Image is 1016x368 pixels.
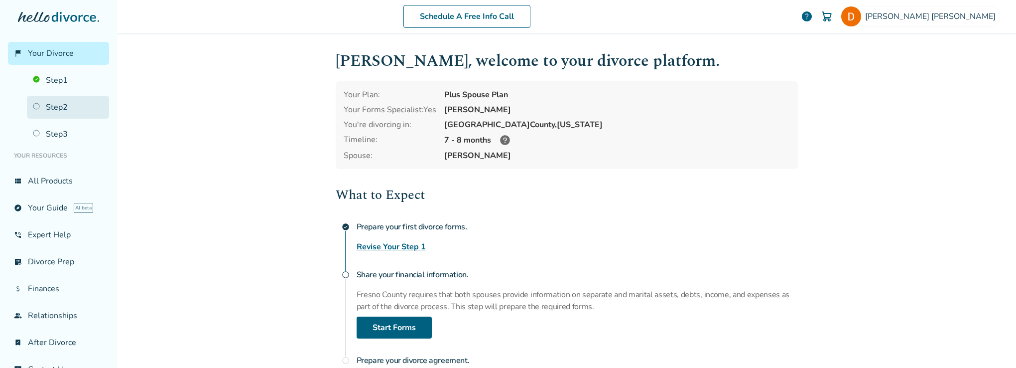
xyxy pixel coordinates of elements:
a: help [801,10,813,22]
h4: Share your financial information. [357,265,798,285]
a: view_listAll Products [8,170,109,192]
span: check_circle [342,223,350,231]
a: list_alt_checkDivorce Prep [8,250,109,273]
span: AI beta [74,203,93,213]
span: [PERSON_NAME] [444,150,790,161]
div: [PERSON_NAME] [444,104,790,115]
img: Daniel Arnold [841,6,861,26]
span: radio_button_unchecked [342,271,350,279]
h2: What to Expect [336,185,798,205]
a: Revise Your Step 1 [357,241,426,253]
span: group [14,312,22,320]
a: exploreYour GuideAI beta [8,196,109,219]
div: Your Forms Specialist: Yes [344,104,436,115]
span: Spouse: [344,150,436,161]
a: Schedule A Free Info Call [403,5,530,28]
div: Your Plan: [344,89,436,100]
a: bookmark_checkAfter Divorce [8,331,109,354]
div: 7 - 8 months [444,134,790,146]
span: radio_button_unchecked [342,357,350,365]
iframe: Chat Widget [966,320,1016,368]
a: flag_2Your Divorce [8,42,109,65]
a: Step1 [27,69,109,92]
span: attach_money [14,285,22,293]
span: [PERSON_NAME] [PERSON_NAME] [865,11,1000,22]
p: Fresno County requires that both spouses provide information on separate and marital assets, debt... [357,289,798,313]
li: Your Resources [8,146,109,166]
div: [GEOGRAPHIC_DATA] County, [US_STATE] [444,119,790,130]
span: phone_in_talk [14,231,22,239]
a: Step2 [27,96,109,119]
span: Your Divorce [28,48,74,59]
h1: [PERSON_NAME] , welcome to your divorce platform. [336,49,798,73]
span: bookmark_check [14,339,22,347]
a: Start Forms [357,317,432,339]
span: view_list [14,177,22,185]
div: Timeline: [344,134,436,146]
div: You're divorcing in: [344,119,436,130]
a: attach_moneyFinances [8,277,109,300]
span: flag_2 [14,49,22,57]
span: explore [14,204,22,212]
a: groupRelationships [8,304,109,327]
h4: Prepare your first divorce forms. [357,217,798,237]
span: list_alt_check [14,258,22,266]
a: Step3 [27,123,109,146]
a: phone_in_talkExpert Help [8,223,109,246]
img: Cart [821,10,833,22]
div: Plus Spouse Plan [444,89,790,100]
